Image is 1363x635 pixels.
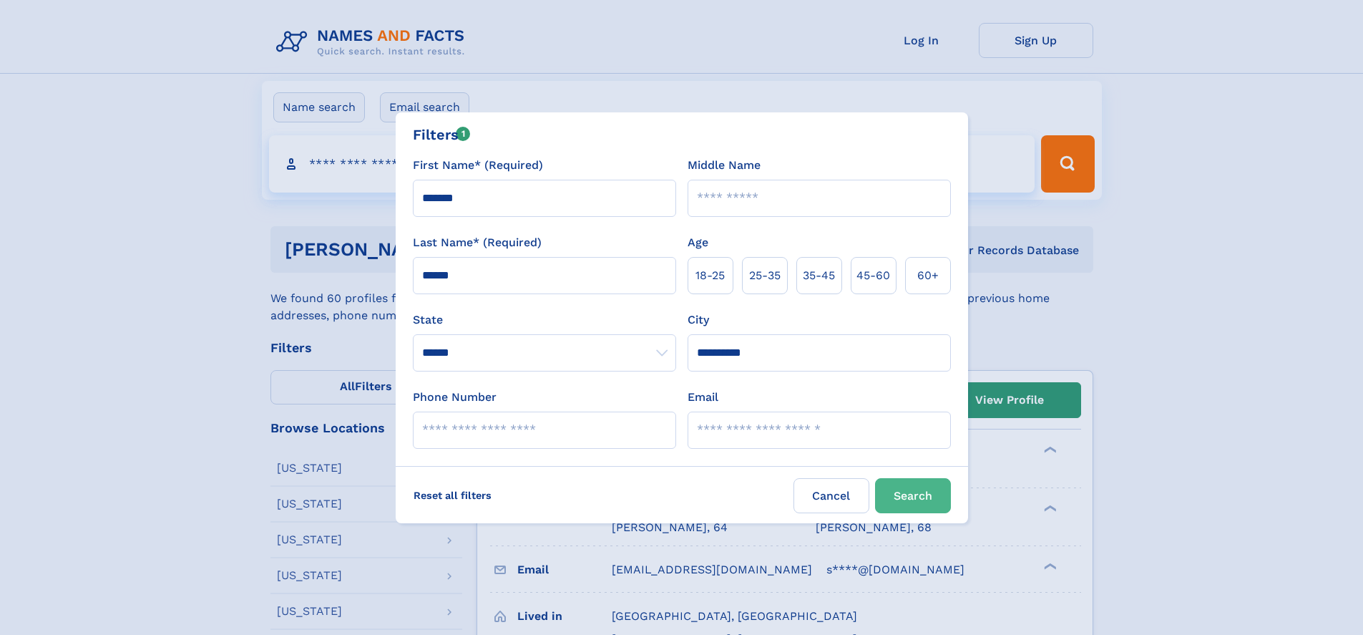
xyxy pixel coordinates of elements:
[695,267,725,284] span: 18‑25
[413,311,676,329] label: State
[875,478,951,513] button: Search
[917,267,939,284] span: 60+
[413,124,471,145] div: Filters
[749,267,781,284] span: 25‑35
[688,311,709,329] label: City
[793,478,869,513] label: Cancel
[404,478,501,513] label: Reset all filters
[413,234,542,251] label: Last Name* (Required)
[803,267,835,284] span: 35‑45
[413,157,543,174] label: First Name* (Required)
[856,267,890,284] span: 45‑60
[688,157,761,174] label: Middle Name
[413,389,497,406] label: Phone Number
[688,234,708,251] label: Age
[688,389,718,406] label: Email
